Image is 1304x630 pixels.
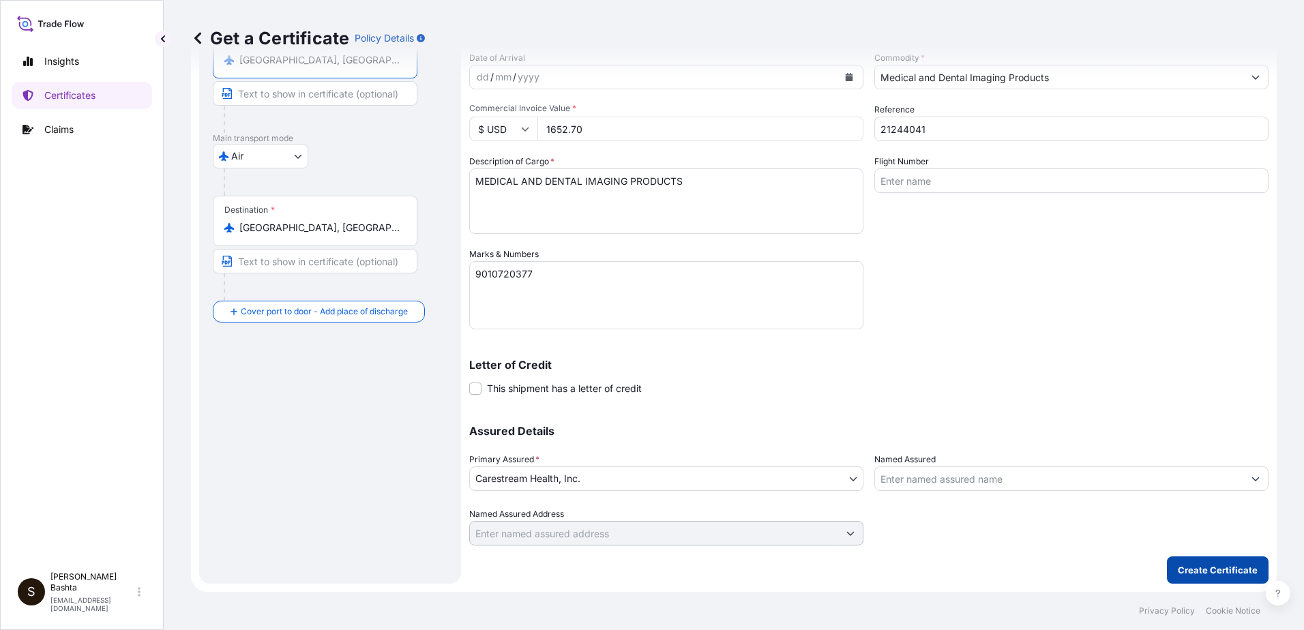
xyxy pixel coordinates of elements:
button: Calendar [838,66,860,88]
label: Named Assured [874,453,936,466]
label: Marks & Numbers [469,247,539,261]
p: Assured Details [469,425,1269,436]
p: Letter of Credit [469,359,1269,370]
a: Claims [12,116,152,143]
p: [EMAIL_ADDRESS][DOMAIN_NAME] [50,596,135,612]
span: Primary Assured [469,453,539,466]
p: Claims [44,123,74,136]
span: Cover port to door - Add place of discharge [241,305,408,318]
input: Assured Name [875,466,1243,491]
p: Insights [44,55,79,68]
input: Enter amount [537,117,863,141]
button: Show suggestions [838,521,863,545]
input: Enter name [874,168,1269,193]
button: Select transport [213,144,308,168]
a: Certificates [12,82,152,109]
div: Destination [224,205,275,215]
label: Reference [874,103,915,117]
div: / [513,69,516,85]
p: Get a Certificate [191,27,349,49]
label: Flight Number [874,155,929,168]
p: [PERSON_NAME] Bashta [50,571,135,593]
span: S [27,585,35,599]
button: Show suggestions [1243,65,1268,89]
button: Carestream Health, Inc. [469,466,863,491]
label: Description of Cargo [469,155,554,168]
input: Enter booking reference [874,117,1269,141]
button: Create Certificate [1167,556,1269,584]
span: Air [231,149,243,163]
p: Create Certificate [1178,563,1258,577]
input: Type to search commodity [875,65,1243,89]
div: month, [494,69,513,85]
p: Policy Details [355,31,414,45]
span: Carestream Health, Inc. [475,472,580,485]
input: Text to appear on certificate [213,81,417,106]
div: day, [475,69,490,85]
label: Named Assured Address [469,507,564,521]
input: Named Assured Address [470,521,838,545]
input: Destination [239,221,400,235]
p: Certificates [44,89,95,102]
a: Cookie Notice [1206,605,1260,616]
button: Show suggestions [1243,466,1268,491]
a: Privacy Policy [1139,605,1195,616]
button: Cover port to door - Add place of discharge [213,301,425,322]
div: year, [516,69,541,85]
input: Text to appear on certificate [213,249,417,273]
span: Commercial Invoice Value [469,103,863,114]
a: Insights [12,48,152,75]
p: Main transport mode [213,133,447,144]
div: / [490,69,494,85]
span: This shipment has a letter of credit [487,382,642,395]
